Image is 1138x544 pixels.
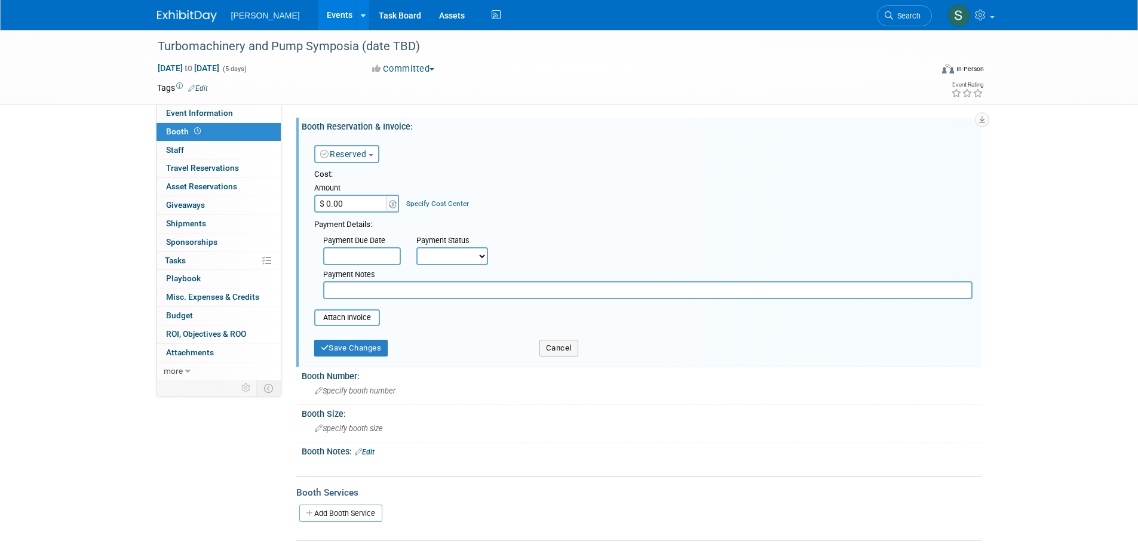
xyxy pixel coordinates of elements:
span: Playbook [166,273,201,283]
div: In-Person [956,64,984,73]
a: Event Information [157,105,281,122]
span: Asset Reservations [166,182,237,191]
a: Misc. Expenses & Credits [157,288,281,306]
span: Staff [166,145,184,155]
img: ExhibitDay [157,10,217,22]
span: Specify booth size [315,424,383,433]
div: Turbomachinery and Pump Symposia (date TBD) [154,36,914,57]
span: [PERSON_NAME] [231,11,300,20]
button: Cancel [539,340,578,356]
div: Event Format [861,62,984,80]
img: Format-Inperson.png [942,64,954,73]
a: Budget [157,307,281,325]
span: more [164,366,183,376]
span: [DATE] [DATE] [157,63,220,73]
span: Booth not reserved yet [192,127,203,136]
span: Booth [166,127,203,136]
span: Giveaways [166,200,205,210]
span: Misc. Expenses & Credits [166,292,259,302]
button: Save Changes [314,340,388,356]
a: Shipments [157,215,281,233]
a: Booth [157,123,281,141]
span: Specify booth number [315,386,395,395]
div: Booth Reservation & Invoice: [302,118,981,133]
div: Payment Notes [323,269,973,281]
span: Event Information [166,108,233,118]
a: Playbook [157,270,281,288]
div: Payment Details: [314,216,973,230]
a: Staff [157,142,281,159]
img: Skye Tuinei [947,4,970,27]
span: to [183,63,194,73]
div: Booth Services [296,486,981,499]
span: Travel Reservations [166,163,239,173]
a: Asset Reservations [157,178,281,196]
a: ROI, Objectives & ROO [157,325,281,343]
a: Giveaways [157,196,281,214]
span: Shipments [166,219,206,228]
a: Specify Cost Center [406,199,469,208]
a: more [157,362,281,380]
div: Event Rating [951,82,983,88]
div: Amount [314,183,401,195]
td: Tags [157,82,208,94]
div: Payment Status [416,235,496,247]
a: Reserved [320,149,367,159]
div: Payment Due Date [323,235,398,247]
span: Search [893,11,921,20]
a: Search [877,5,932,26]
div: Booth Notes: [302,442,981,458]
a: Tasks [157,252,281,270]
span: Attachments [166,348,214,357]
a: Travel Reservations [157,159,281,177]
span: Tasks [165,256,186,265]
span: Sponsorships [166,237,217,247]
td: Personalize Event Tab Strip [236,380,257,396]
a: Sponsorships [157,233,281,251]
div: Booth Number: [302,367,981,382]
a: Attachments [157,344,281,362]
span: Budget [166,311,193,320]
a: Edit [188,84,208,93]
span: ROI, Objectives & ROO [166,329,246,339]
td: Toggle Event Tabs [256,380,281,396]
a: Edit [355,448,375,456]
div: Cost: [314,169,973,180]
div: Booth Size: [302,405,981,420]
a: Add Booth Service [299,505,382,522]
button: Committed [368,63,439,75]
button: Reserved [314,145,379,163]
span: (5 days) [222,65,247,73]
